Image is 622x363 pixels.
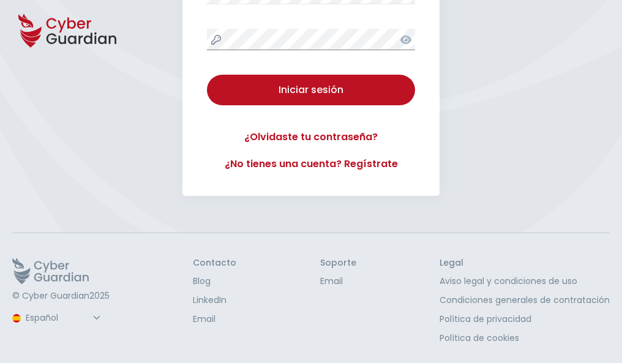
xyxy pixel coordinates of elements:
[193,275,236,288] a: Blog
[320,258,356,269] h3: Soporte
[440,332,610,345] a: Política de cookies
[193,294,236,307] a: LinkedIn
[440,313,610,326] a: Política de privacidad
[207,75,415,105] button: Iniciar sesión
[216,83,406,97] div: Iniciar sesión
[440,294,610,307] a: Condiciones generales de contratación
[193,313,236,326] a: Email
[440,258,610,269] h3: Legal
[12,291,110,302] p: © Cyber Guardian 2025
[207,157,415,171] a: ¿No tienes una cuenta? Regístrate
[320,275,356,288] a: Email
[193,258,236,269] h3: Contacto
[207,130,415,144] a: ¿Olvidaste tu contraseña?
[440,275,610,288] a: Aviso legal y condiciones de uso
[12,314,21,323] img: region-logo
